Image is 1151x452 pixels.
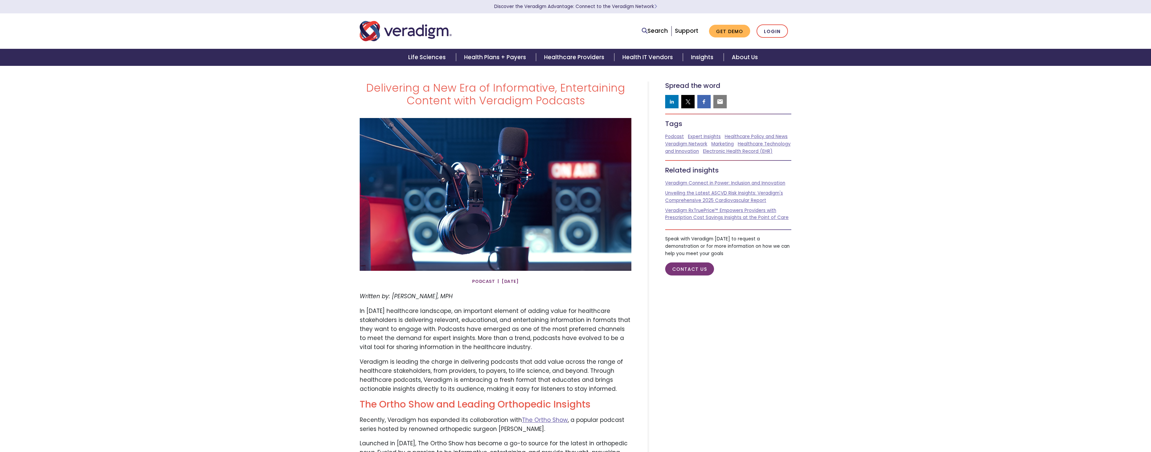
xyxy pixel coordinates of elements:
[360,416,631,434] p: Recently, Veradigm has expanded its collaboration with , a popular podcast series hosted by renow...
[688,133,721,140] a: Expert Insights
[522,416,568,424] a: The Ortho Show
[701,98,707,105] img: facebook sharing button
[472,276,519,287] span: Podcast | [DATE]
[642,26,668,35] a: Search
[665,190,783,204] a: Unveiling the Latest ASCVD Risk Insights: Veradigm's Comprehensive 2025 Cardiovascular Report
[360,82,631,107] h1: Delivering a New Era of Informative, Entertaining Content with Veradigm Podcasts
[456,49,536,66] a: Health Plans + Payers
[717,98,723,105] img: email sharing button
[614,49,683,66] a: Health IT Vendors
[665,82,791,90] h5: Spread the word
[654,3,657,10] span: Learn More
[757,24,788,38] a: Login
[360,357,631,394] p: Veradigm is leading the charge in delivering podcasts that add value across the range of healthca...
[724,49,766,66] a: About Us
[675,27,698,35] a: Support
[703,148,773,154] a: Electronic Health Record (EHR)
[360,399,631,410] h2: The Ortho Show and Leading Orthopedic Insights
[725,133,788,140] a: Healthcare Policy and News
[669,98,675,105] img: linkedin sharing button
[665,180,785,186] a: Veradigm Connect in Power: Inclusion and Innovation
[665,141,707,147] a: Veradigm Network
[665,262,714,275] a: Contact Us
[360,20,452,42] img: Veradigm logo
[665,235,791,257] p: Speak with Veradigm [DATE] to request a demonstration or for more information on how we can help ...
[683,49,723,66] a: Insights
[685,98,691,105] img: twitter sharing button
[360,307,631,352] p: In [DATE] healthcare landscape, an important element of adding value for healthcare stakeholders ...
[536,49,614,66] a: Healthcare Providers
[665,166,791,174] h5: Related insights
[665,120,791,128] h5: Tags
[665,133,684,140] a: Podcast
[711,141,734,147] a: Marketing
[665,207,789,221] a: Veradigm RxTruePrice™ Empowers Providers with Prescription Cost Savings Insights at the Point of ...
[709,25,750,38] a: Get Demo
[360,292,453,300] em: Written by: [PERSON_NAME], MPH
[494,3,657,10] a: Discover the Veradigm Advantage: Connect to the Veradigm NetworkLearn More
[665,141,791,154] a: Healthcare Technology and Innovation
[400,49,456,66] a: Life Sciences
